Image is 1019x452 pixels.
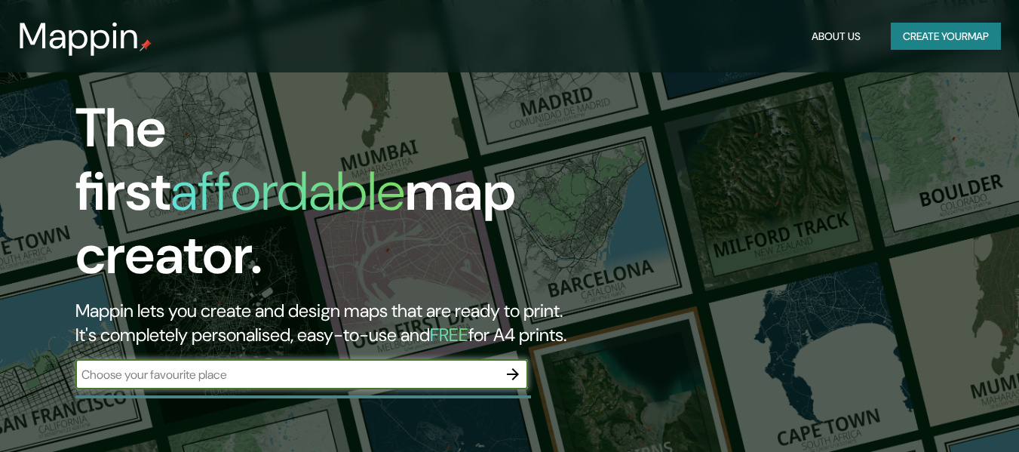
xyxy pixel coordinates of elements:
[891,23,1001,51] button: Create yourmap
[75,366,498,383] input: Choose your favourite place
[75,299,585,347] h2: Mappin lets you create and design maps that are ready to print. It's completely personalised, eas...
[18,15,140,57] h3: Mappin
[75,97,585,299] h1: The first map creator.
[806,23,867,51] button: About Us
[140,39,152,51] img: mappin-pin
[430,323,468,346] h5: FREE
[170,156,405,226] h1: affordable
